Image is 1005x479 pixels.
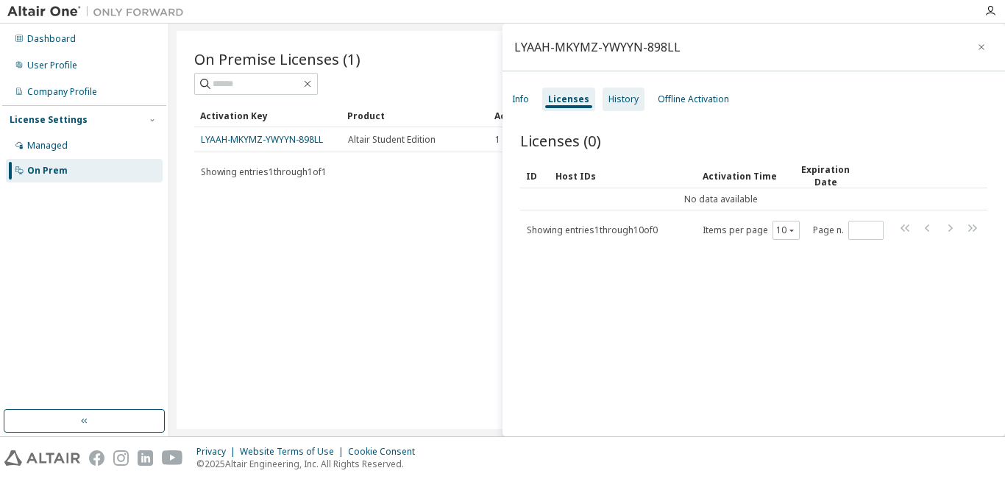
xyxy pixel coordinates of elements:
div: Managed [27,140,68,152]
div: LYAAH-MKYMZ-YWYYN-898LL [514,41,681,53]
div: Host IDs [555,164,691,188]
td: No data available [520,188,921,210]
button: 10 [776,224,796,236]
a: LYAAH-MKYMZ-YWYYN-898LL [201,133,323,146]
img: instagram.svg [113,450,129,466]
img: altair_logo.svg [4,450,80,466]
div: Activation Time [703,164,783,188]
div: Activation Allowed [494,104,630,127]
img: facebook.svg [89,450,104,466]
img: linkedin.svg [138,450,153,466]
p: © 2025 Altair Engineering, Inc. All Rights Reserved. [196,458,424,470]
div: User Profile [27,60,77,71]
span: 1 [495,134,500,146]
img: Altair One [7,4,191,19]
span: Page n. [813,221,884,240]
span: Showing entries 1 through 1 of 1 [201,166,327,178]
div: Info [512,93,529,105]
div: Website Terms of Use [240,446,348,458]
div: License Settings [10,114,88,126]
span: On Premise Licenses (1) [194,49,361,69]
div: Dashboard [27,33,76,45]
div: Expiration Date [795,163,856,188]
span: Items per page [703,221,800,240]
div: History [608,93,639,105]
span: Licenses (0) [520,130,601,151]
div: Offline Activation [658,93,729,105]
div: Licenses [548,93,589,105]
span: Showing entries 1 through 10 of 0 [527,224,658,236]
span: Altair Student Edition [348,134,436,146]
div: Privacy [196,446,240,458]
div: Cookie Consent [348,446,424,458]
img: youtube.svg [162,450,183,466]
div: ID [526,164,544,188]
div: Product [347,104,483,127]
div: On Prem [27,165,68,177]
div: Company Profile [27,86,97,98]
div: Activation Key [200,104,335,127]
